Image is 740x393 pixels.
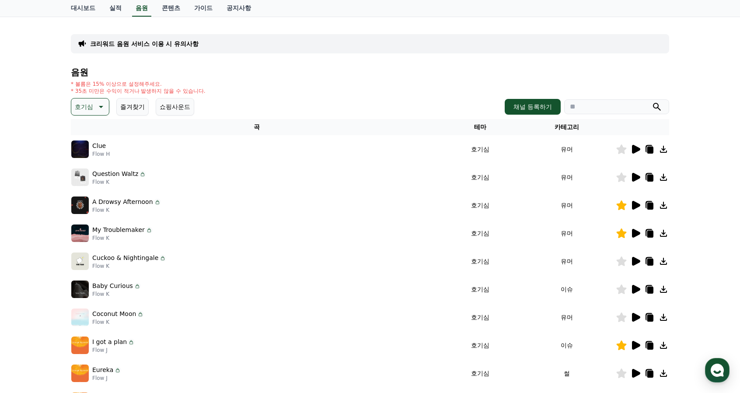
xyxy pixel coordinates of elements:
[92,375,121,382] p: Flow J
[92,151,110,158] p: Flow H
[75,101,93,113] p: 호기심
[92,169,138,179] p: Question Waltz
[71,196,89,214] img: music
[443,303,517,331] td: 호기심
[443,119,517,135] th: 테마
[92,281,133,291] p: Baby Curious
[71,88,206,95] p: * 35초 미만은 수익이 적거나 발생하지 않을 수 있습니다.
[92,197,153,207] p: A Drowsy Afternoon
[71,225,89,242] img: music
[71,119,443,135] th: 곡
[517,331,616,359] td: 이슈
[58,277,113,299] a: 대화
[517,303,616,331] td: 유머
[156,98,194,116] button: 쇼핑사운드
[71,81,206,88] p: * 볼륨은 15% 이상으로 설정해주세요.
[71,365,89,382] img: music
[505,99,561,115] button: 채널 등록하기
[113,277,168,299] a: 설정
[71,253,89,270] img: music
[116,98,149,116] button: 즐겨찾기
[92,347,135,354] p: Flow J
[92,141,106,151] p: Clue
[71,337,89,354] img: music
[71,309,89,326] img: music
[71,140,89,158] img: music
[92,253,158,263] p: Cuckoo & Nightingale
[443,191,517,219] td: 호기심
[517,219,616,247] td: 유머
[443,359,517,387] td: 호기심
[443,275,517,303] td: 호기심
[517,191,616,219] td: 유머
[92,337,127,347] p: I got a plan
[92,235,153,242] p: Flow K
[3,277,58,299] a: 홈
[92,263,166,270] p: Flow K
[80,291,91,298] span: 대화
[92,365,113,375] p: Eureka
[92,179,146,186] p: Flow K
[517,275,616,303] td: 이슈
[90,39,199,48] a: 크리워드 음원 서비스 이용 시 유의사항
[517,163,616,191] td: 유머
[517,359,616,387] td: 썰
[92,309,136,319] p: Coconut Moon
[71,281,89,298] img: music
[443,163,517,191] td: 호기심
[71,67,669,77] h4: 음원
[28,291,33,298] span: 홈
[517,135,616,163] td: 유머
[517,247,616,275] td: 유머
[71,98,109,116] button: 호기심
[443,219,517,247] td: 호기심
[443,331,517,359] td: 호기심
[92,319,144,326] p: Flow K
[71,168,89,186] img: music
[135,291,146,298] span: 설정
[92,225,145,235] p: My Troublemaker
[92,207,161,214] p: Flow K
[443,247,517,275] td: 호기심
[443,135,517,163] td: 호기심
[517,119,616,135] th: 카테고리
[92,291,141,298] p: Flow K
